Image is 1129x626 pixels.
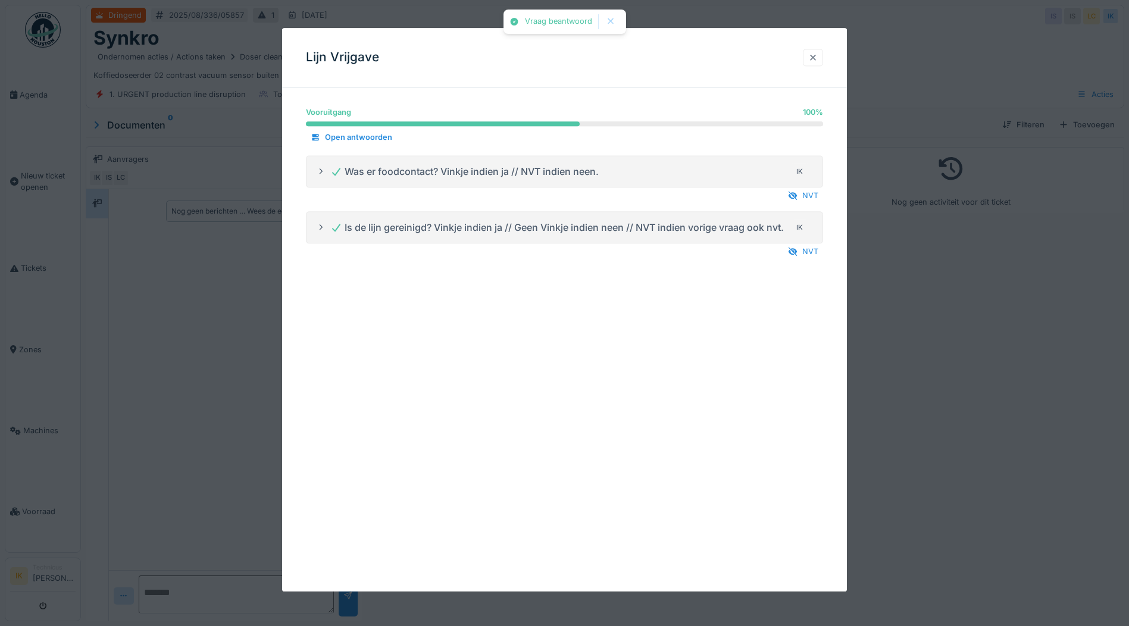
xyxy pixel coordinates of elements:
[330,220,784,234] div: Is de lijn gereinigd? Vinkje indien ja // Geen Vinkje indien neen // NVT indien vorige vraag ook ...
[783,188,823,204] div: NVT
[792,163,808,180] div: IK
[306,122,823,127] progress: 100 %
[306,130,397,146] div: Open antwoorden
[306,107,351,118] div: Vooruitgang
[311,217,818,239] summary: Is de lijn gereinigd? Vinkje indien ja // Geen Vinkje indien neen // NVT indien vorige vraag ook ...
[792,219,808,236] div: IK
[306,50,379,65] h3: Lijn Vrijgave
[803,107,823,118] div: 100 %
[330,164,599,179] div: Was er foodcontact? Vinkje indien ja // NVT indien neen.
[783,244,823,260] div: NVT
[525,17,592,27] div: Vraag beantwoord
[311,161,818,183] summary: Was er foodcontact? Vinkje indien ja // NVT indien neen.IK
